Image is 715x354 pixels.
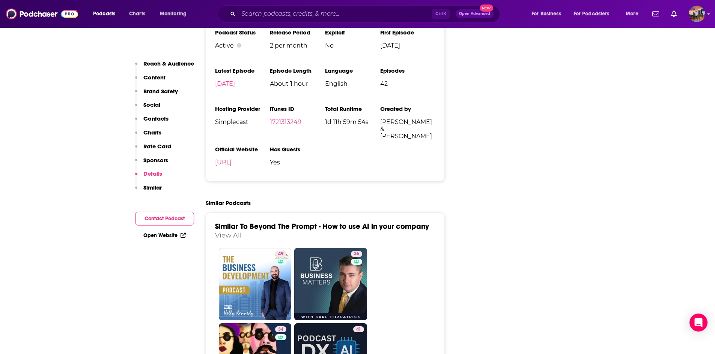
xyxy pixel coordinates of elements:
span: 2 per month [270,42,325,49]
button: Open AdvancedNew [456,9,494,18]
span: New [480,4,493,12]
button: Rate Card [135,143,171,157]
a: Charts [124,8,150,20]
div: Active [215,42,270,49]
span: Simplecast [215,118,270,125]
button: Social [135,101,160,115]
span: 41 [356,326,361,333]
span: No [325,42,380,49]
h3: Latest Episode [215,67,270,74]
span: For Podcasters [574,9,610,19]
a: View All [215,231,242,239]
p: Brand Safety [143,88,178,95]
h3: Created by [380,105,435,112]
h3: Language [325,67,380,74]
span: Yes [270,159,325,166]
h3: Explicit [325,29,380,36]
span: 42 [380,80,435,87]
span: Charts [129,9,145,19]
div: Search podcasts, credits, & more... [225,5,507,22]
button: open menu [155,8,196,20]
span: [PERSON_NAME] & [PERSON_NAME] [380,118,435,140]
button: Contacts [135,115,169,129]
button: open menu [88,8,125,20]
p: Contacts [143,115,169,122]
h2: Similar Podcasts [206,199,251,206]
button: open menu [526,8,570,20]
h3: Podcast Status [215,29,270,36]
a: 41 [353,326,364,332]
a: [URL] [215,159,232,166]
h3: Episode Length [270,67,325,74]
span: 1d 11h 59m 54s [325,118,380,125]
a: 34 [275,326,286,332]
span: Open Advanced [459,12,490,16]
span: 34 [278,326,283,333]
span: 36 [354,250,359,258]
a: 36 [294,248,367,321]
div: Open Intercom Messenger [689,314,707,332]
button: Reach & Audience [135,60,194,74]
p: Similar [143,184,162,191]
p: Sponsors [143,157,168,164]
a: Show notifications dropdown [668,7,680,20]
span: Podcasts [93,9,115,19]
p: Details [143,170,162,177]
a: 49 [275,251,286,257]
button: Sponsors [135,157,168,170]
span: 49 [278,250,283,258]
h3: Total Runtime [325,105,380,112]
a: Similar To Beyond The Prompt - How to use AI in your company [215,222,429,231]
img: User Profile [689,6,705,22]
button: Charts [135,129,161,143]
button: Show profile menu [689,6,705,22]
button: open menu [569,8,620,20]
p: Reach & Audience [143,60,194,67]
span: For Business [531,9,561,19]
a: Show notifications dropdown [649,7,662,20]
h3: Official Website [215,146,270,153]
h3: iTunes ID [270,105,325,112]
a: 49 [219,248,292,321]
h3: First Episode [380,29,435,36]
a: Open Website [143,232,186,239]
span: Ctrl K [432,9,450,19]
button: Content [135,74,166,88]
h3: Hosting Provider [215,105,270,112]
a: 36 [351,251,362,257]
button: Details [135,170,162,184]
a: 1721313249 [270,118,301,125]
span: More [626,9,638,19]
span: Logged in as carlystonehouse [689,6,705,22]
span: English [325,80,380,87]
p: Charts [143,129,161,136]
button: open menu [620,8,648,20]
span: Monitoring [160,9,187,19]
a: [DATE] [215,80,235,87]
img: Podchaser - Follow, Share and Rate Podcasts [6,7,78,21]
h3: Episodes [380,67,435,74]
button: Similar [135,184,162,198]
p: Rate Card [143,143,171,150]
button: Brand Safety [135,88,178,102]
span: [DATE] [380,42,435,49]
h3: Has Guests [270,146,325,153]
input: Search podcasts, credits, & more... [238,8,432,20]
button: Contact Podcast [135,212,194,226]
p: Content [143,74,166,81]
h3: Release Period [270,29,325,36]
p: Social [143,101,160,108]
span: About 1 hour [270,80,325,87]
